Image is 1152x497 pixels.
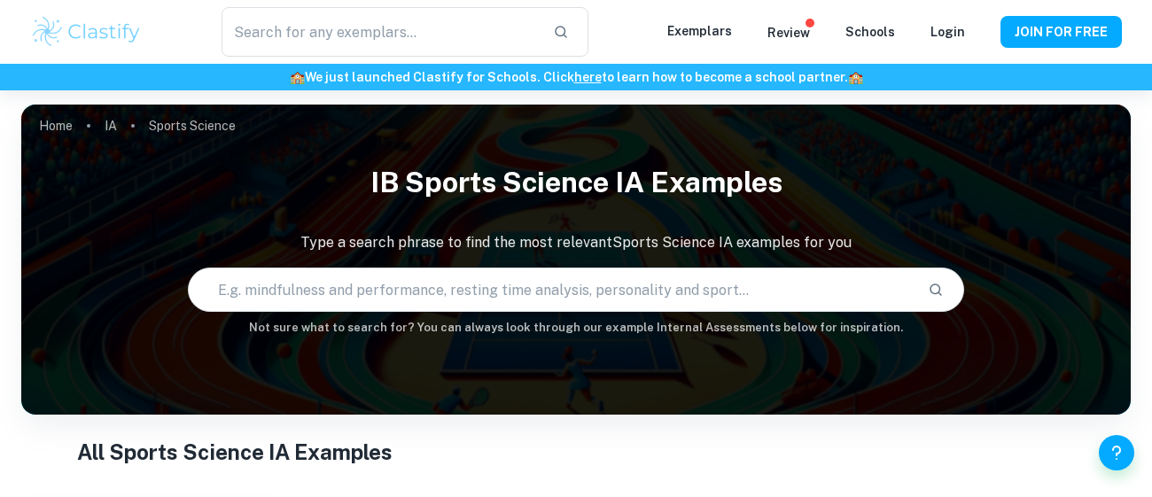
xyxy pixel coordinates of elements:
[77,436,1076,468] h1: All Sports Science IA Examples
[848,70,863,84] span: 🏫
[1000,16,1122,48] button: JOIN FOR FREE
[667,21,732,41] p: Exemplars
[30,14,143,50] img: Clastify logo
[39,113,73,138] a: Home
[21,154,1131,211] h1: IB Sports Science IA examples
[189,265,914,315] input: E.g. mindfulness and performance, resting time analysis, personality and sport...
[149,116,236,136] p: Sports Science
[105,113,117,138] a: IA
[767,23,810,43] p: Review
[21,232,1131,253] p: Type a search phrase to find the most relevant Sports Science IA examples for you
[1099,435,1134,470] button: Help and Feedback
[21,319,1131,337] h6: Not sure what to search for? You can always look through our example Internal Assessments below f...
[4,67,1148,87] h6: We just launched Clastify for Schools. Click to learn how to become a school partner.
[921,275,951,305] button: Search
[290,70,305,84] span: 🏫
[930,25,965,39] a: Login
[222,7,539,57] input: Search for any exemplars...
[574,70,602,84] a: here
[845,25,895,39] a: Schools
